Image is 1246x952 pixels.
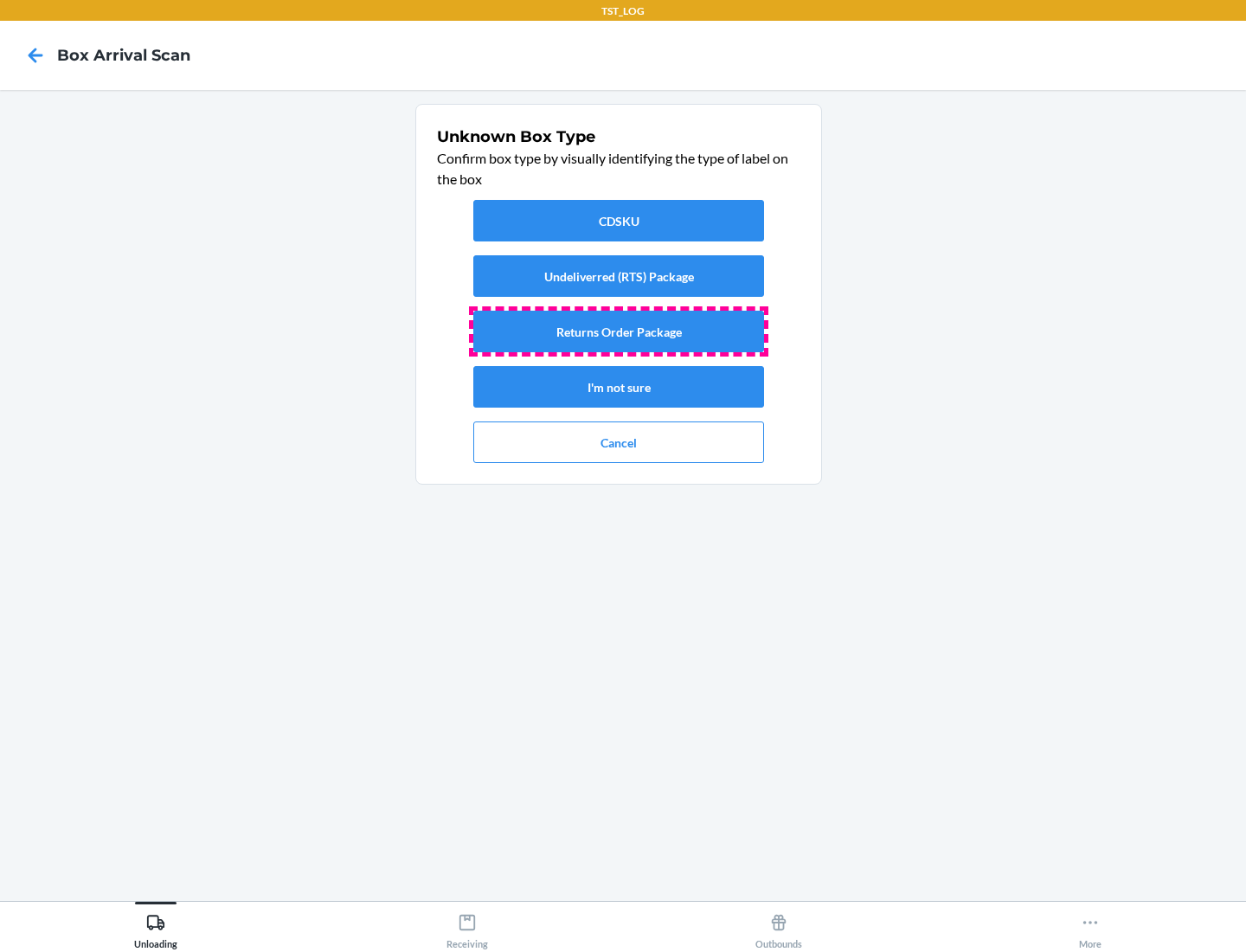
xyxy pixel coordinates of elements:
[623,902,934,949] button: Outbounds
[473,366,764,408] button: I'm not sure
[473,255,764,297] button: Undeliverred (RTS) Package
[755,906,802,949] div: Outbounds
[437,148,800,190] p: Confirm box type by visually identifying the type of label on the box
[473,311,764,352] button: Returns Order Package
[934,902,1246,949] button: More
[1079,906,1101,949] div: More
[473,200,764,241] button: CDSKU
[446,906,488,949] div: Receiving
[311,902,623,949] button: Receiving
[601,3,645,19] p: TST_LOG
[57,44,190,67] h4: Box Arrival Scan
[437,125,800,148] h1: Unknown Box Type
[473,421,764,463] button: Cancel
[134,906,177,949] div: Unloading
